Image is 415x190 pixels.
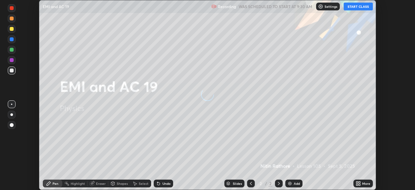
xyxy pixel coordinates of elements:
img: class-settings-icons [318,4,323,9]
div: More [362,182,370,185]
p: Recording [218,4,236,9]
div: Slides [233,182,242,185]
div: Pen [53,182,58,185]
div: Add [294,182,300,185]
p: Settings [325,5,337,8]
div: Select [139,182,148,185]
div: Highlight [71,182,85,185]
div: Shapes [117,182,128,185]
div: 2 [268,181,272,186]
div: Eraser [96,182,106,185]
div: 2 [257,182,264,185]
div: Undo [162,182,171,185]
div: / [265,182,267,185]
h5: WAS SCHEDULED TO START AT 9:30 AM [239,4,312,9]
p: EMI and AC 19 [43,4,69,9]
button: START CLASS [344,3,373,10]
img: add-slide-button [287,181,292,186]
img: recording.375f2c34.svg [211,4,217,9]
